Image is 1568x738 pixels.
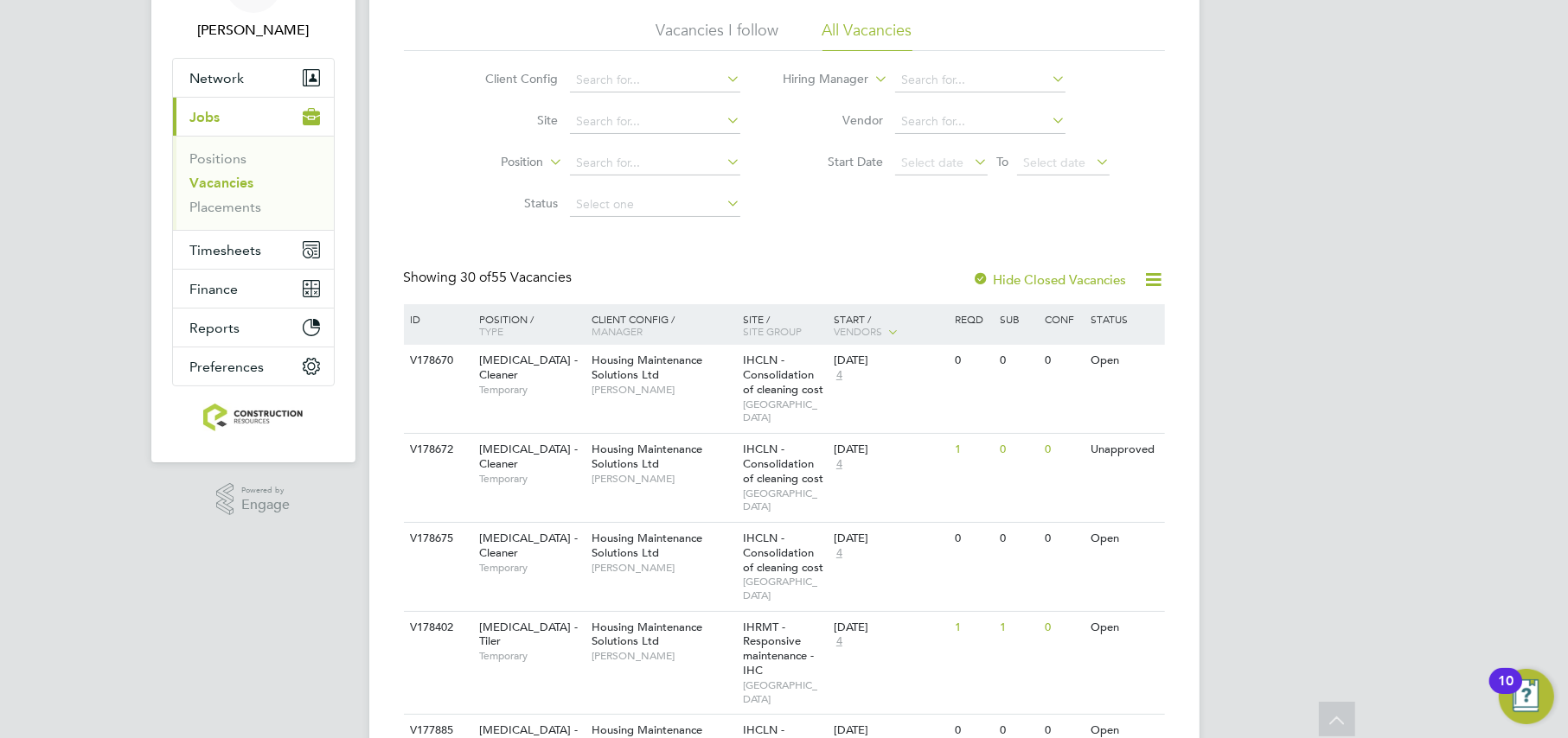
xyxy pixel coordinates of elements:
a: Vacancies [190,175,254,191]
span: Housing Maintenance Solutions Ltd [592,353,702,382]
span: Timesheets [190,242,262,258]
div: 0 [950,523,995,555]
span: 30 of [461,269,492,286]
label: Client Config [458,71,558,86]
span: Jobs [190,109,221,125]
button: Network [173,59,334,97]
div: Open [1086,523,1162,555]
input: Search for... [570,110,740,134]
label: Vendor [784,112,883,128]
div: V178670 [406,345,467,377]
li: Vacancies I follow [656,20,779,51]
span: Preferences [190,359,265,375]
button: Timesheets [173,231,334,269]
span: 4 [834,634,845,649]
div: 0 [1041,434,1086,466]
label: Status [458,195,558,211]
span: To [991,150,1014,173]
div: 1 [950,434,995,466]
div: Position / [466,304,587,346]
span: Network [190,70,245,86]
span: Powered by [241,483,290,498]
span: Temporary [479,561,583,575]
label: Start Date [784,154,883,169]
input: Search for... [570,68,740,92]
span: Housing Maintenance Solutions Ltd [592,620,702,649]
div: Jobs [173,136,334,230]
div: Status [1086,304,1162,334]
span: [PERSON_NAME] [592,561,734,575]
span: IHCLN - Consolidation of cleaning cost [743,442,823,486]
span: Select date [901,155,963,170]
div: 0 [995,345,1040,377]
div: 1 [950,612,995,644]
div: Start / [829,304,950,347]
div: [DATE] [834,620,946,635]
div: 0 [950,345,995,377]
div: Reqd [950,304,995,334]
div: [DATE] [834,531,946,546]
div: [DATE] [834,353,946,368]
span: Manager [592,324,643,338]
button: Finance [173,270,334,308]
button: Reports [173,309,334,347]
div: V178675 [406,523,467,555]
input: Search for... [570,151,740,175]
div: 1 [995,612,1040,644]
span: [MEDICAL_DATA] - Cleaner [479,442,578,471]
label: Hiring Manager [769,71,868,88]
span: Kate Lomax [172,20,335,41]
div: Site / [739,304,829,346]
span: 4 [834,457,845,472]
div: 0 [1041,612,1086,644]
input: Select one [570,193,740,217]
span: Select date [1023,155,1085,170]
span: Site Group [743,324,802,338]
span: Temporary [479,383,583,397]
img: construction-resources-logo-retina.png [203,404,303,431]
div: Showing [404,269,576,287]
span: Vendors [834,324,882,338]
div: 0 [995,434,1040,466]
div: [DATE] [834,723,946,738]
div: [DATE] [834,442,946,457]
span: [GEOGRAPHIC_DATA] [743,678,825,705]
input: Search for... [895,110,1066,134]
span: Reports [190,320,240,336]
span: Type [479,324,503,338]
div: 0 [1041,345,1086,377]
span: [PERSON_NAME] [592,383,734,397]
div: V178672 [406,434,467,466]
span: [PERSON_NAME] [592,649,734,663]
span: Temporary [479,472,583,486]
div: ID [406,304,467,334]
span: IHRMT - Responsive maintenance - IHC [743,620,814,678]
div: Open [1086,345,1162,377]
label: Hide Closed Vacancies [973,271,1127,288]
span: [MEDICAL_DATA] - Cleaner [479,531,578,560]
span: [GEOGRAPHIC_DATA] [743,398,825,424]
div: V178402 [406,612,467,644]
button: Jobs [173,98,334,136]
div: 0 [995,523,1040,555]
span: 55 Vacancies [461,269,573,286]
a: Powered byEngage [216,483,290,516]
a: Positions [190,150,247,167]
button: Open Resource Center, 10 new notifications [1499,669,1554,724]
label: Position [444,154,543,171]
li: All Vacancies [822,20,912,51]
input: Search for... [895,68,1066,92]
div: Open [1086,612,1162,644]
span: IHCLN - Consolidation of cleaning cost [743,353,823,397]
div: Unapproved [1086,434,1162,466]
span: [GEOGRAPHIC_DATA] [743,575,825,601]
span: Engage [241,498,290,512]
span: IHCLN - Consolidation of cleaning cost [743,531,823,575]
div: Client Config / [587,304,739,346]
a: Go to home page [172,404,335,431]
div: 0 [1041,523,1086,555]
span: 4 [834,546,845,561]
span: Housing Maintenance Solutions Ltd [592,442,702,471]
span: Finance [190,281,239,297]
span: Temporary [479,649,583,663]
